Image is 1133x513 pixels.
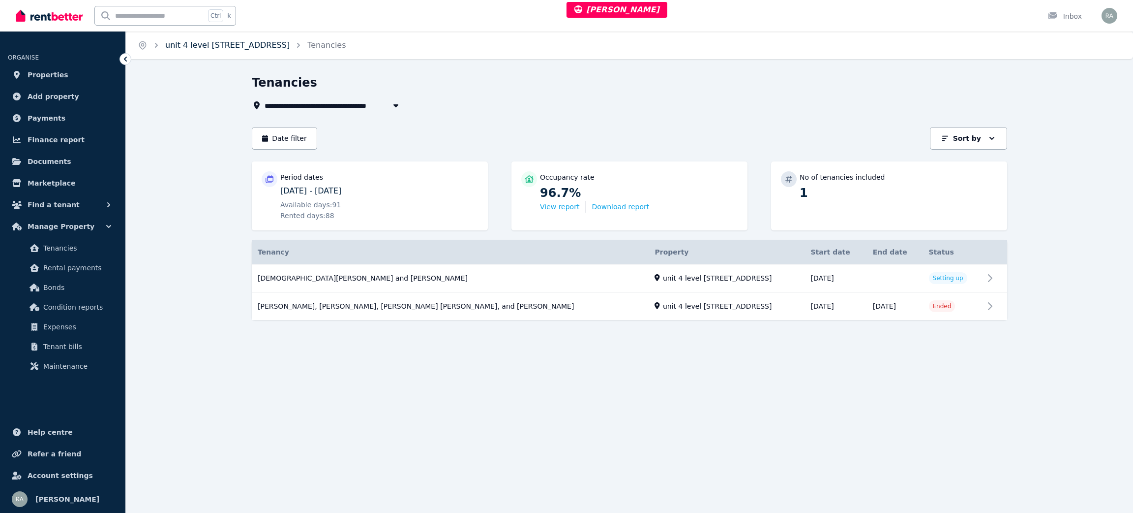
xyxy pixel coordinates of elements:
[8,87,118,106] a: Add property
[800,172,885,182] p: No of tenancies included
[800,185,997,201] p: 1
[8,152,118,171] a: Documents
[35,493,99,505] span: [PERSON_NAME]
[28,134,85,146] span: Finance report
[28,69,68,81] span: Properties
[1102,8,1117,24] img: Rochelle Alvarez
[43,301,110,313] span: Condition reports
[16,8,83,23] img: RentBetter
[307,39,346,51] span: Tenancies
[805,240,866,264] th: Start date
[8,217,118,236] button: Manage Property
[43,360,110,372] span: Maintenance
[252,75,317,91] h1: Tenancies
[43,242,110,254] span: Tenancies
[649,240,805,264] th: Property
[8,65,118,85] a: Properties
[28,156,71,167] span: Documents
[28,448,81,460] span: Refer a friend
[280,172,323,182] p: Period dates
[12,297,114,317] a: Condition reports
[43,341,110,353] span: Tenant bills
[8,108,118,128] a: Payments
[8,422,118,442] a: Help centre
[28,426,73,438] span: Help centre
[252,264,1007,292] a: View details for Vishnu Krishnankutty Nair and Renu Vijayan
[12,337,114,356] a: Tenant bills
[930,127,1007,150] button: Sort by
[574,5,659,14] span: [PERSON_NAME]
[1047,11,1082,21] div: Inbox
[28,470,93,481] span: Account settings
[8,195,118,215] button: Find a tenant
[258,247,289,257] span: Tenancy
[252,127,317,150] button: Date filter
[227,12,231,20] span: k
[867,240,923,264] th: End date
[252,293,1007,321] a: View details for BINIL JOSE, SHARVIN GEORGE, SREE HARI, SWETHA NARAYANAPARAMBATH SURESH BABU, and...
[12,258,114,278] a: Rental payments
[43,262,110,274] span: Rental payments
[8,444,118,464] a: Refer a friend
[12,278,114,297] a: Bonds
[12,356,114,376] a: Maintenance
[12,317,114,337] a: Expenses
[28,91,79,102] span: Add property
[8,54,39,61] span: ORGANISE
[8,130,118,150] a: Finance report
[805,292,866,321] td: [DATE]
[28,177,75,189] span: Marketplace
[867,292,923,321] td: [DATE]
[165,40,290,50] a: unit 4 level [STREET_ADDRESS]
[8,173,118,193] a: Marketplace
[208,9,223,22] span: Ctrl
[280,200,341,210] span: Available days: 91
[12,238,114,258] a: Tenancies
[540,202,579,212] button: View report
[12,491,28,507] img: Rochelle Alvarez
[28,112,65,124] span: Payments
[28,221,94,232] span: Manage Property
[540,172,595,182] p: Occupancy rate
[28,199,80,211] span: Find a tenant
[280,185,478,197] p: [DATE] - [DATE]
[953,133,981,143] p: Sort by
[8,466,118,485] a: Account settings
[923,240,984,264] th: Status
[592,202,649,212] button: Download report
[540,185,738,201] p: 96.7%
[126,32,358,59] nav: Breadcrumb
[43,321,110,333] span: Expenses
[43,282,110,293] span: Bonds
[280,211,334,221] span: Rented days: 88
